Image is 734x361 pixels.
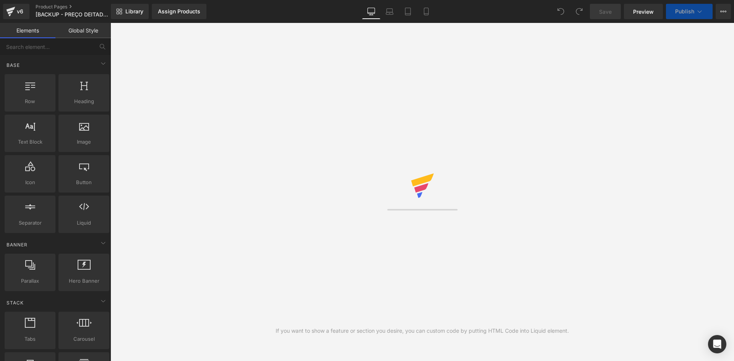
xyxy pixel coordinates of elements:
span: Liquid [61,219,107,227]
button: Undo [553,4,568,19]
button: Redo [572,4,587,19]
span: Publish [675,8,694,15]
a: Mobile [417,4,435,19]
span: Image [61,138,107,146]
span: Library [125,8,143,15]
span: Parallax [7,277,53,285]
span: Save [599,8,612,16]
span: Row [7,97,53,105]
span: Carousel [61,335,107,343]
span: Tabs [7,335,53,343]
div: Assign Products [158,8,200,15]
a: Laptop [380,4,399,19]
a: Desktop [362,4,380,19]
button: Publish [666,4,713,19]
a: Product Pages [36,4,123,10]
a: v6 [3,4,29,19]
span: Separator [7,219,53,227]
div: v6 [15,6,25,16]
a: Tablet [399,4,417,19]
span: Text Block [7,138,53,146]
span: Base [6,62,21,69]
div: If you want to show a feature or section you desire, you can custom code by putting HTML Code int... [276,327,569,335]
span: Hero Banner [61,277,107,285]
span: Banner [6,241,28,248]
a: New Library [111,4,149,19]
a: Preview [624,4,663,19]
span: Heading [61,97,107,105]
span: Stack [6,299,24,306]
span: Icon [7,178,53,186]
div: Open Intercom Messenger [708,335,726,353]
span: Button [61,178,107,186]
span: Preview [633,8,654,16]
button: More [716,4,731,19]
span: [BACKUP - PREÇO DEITADO COM % - [DATE]] P115 - LP1 - V4 - COPPERFLEX - [DATE] [36,11,109,18]
a: Global Style [55,23,111,38]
